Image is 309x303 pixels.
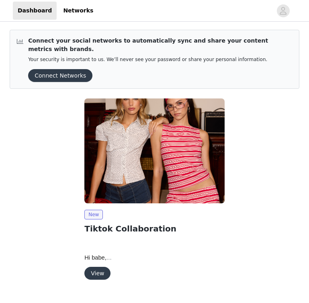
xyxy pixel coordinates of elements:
button: View [84,267,111,280]
button: Connect Networks [28,69,92,82]
a: Networks [58,2,98,20]
span: Hi babe, [84,254,112,261]
h2: Tiktok Collaboration [84,223,225,235]
div: avatar [279,4,287,17]
a: View [84,270,111,276]
p: Connect your social networks to automatically sync and share your content metrics with brands. [28,37,293,53]
a: Dashboard [13,2,57,20]
img: Edikted [84,98,225,203]
span: New [84,210,103,219]
p: Your security is important to us. We’ll never see your password or share your personal information. [28,57,293,63]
